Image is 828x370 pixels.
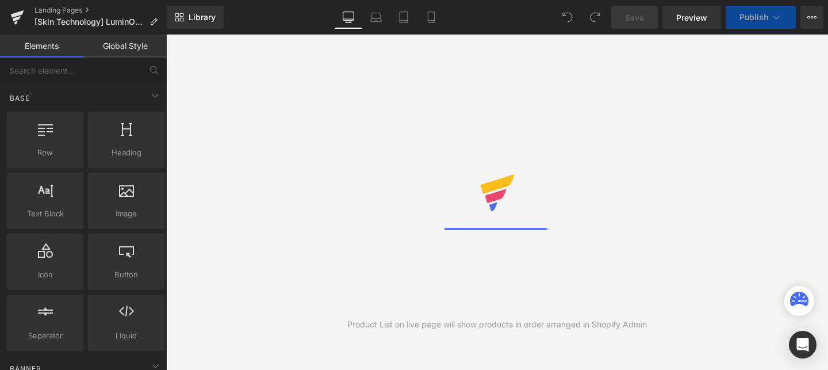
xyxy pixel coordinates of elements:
[91,208,161,220] span: Image
[10,269,80,281] span: Icon
[417,6,445,29] a: Mobile
[10,330,80,342] span: Separator
[739,13,768,22] span: Publish
[556,6,579,29] button: Undo
[34,6,167,15] a: Landing Pages
[83,35,167,58] a: Global Style
[91,269,161,281] span: Button
[726,6,796,29] button: Publish
[91,147,161,159] span: Heading
[789,331,816,358] div: Open Intercom Messenger
[362,6,390,29] a: Laptop
[625,12,644,24] span: Save
[10,208,80,220] span: Text Block
[9,93,31,104] span: Base
[584,6,607,29] button: Redo
[676,12,707,24] span: Preview
[34,17,145,26] span: [Skin Technology] LuminO2 Hydra-Lift $99.95
[167,6,224,29] a: New Library
[390,6,417,29] a: Tablet
[800,6,823,29] button: More
[91,330,161,342] span: Liquid
[335,6,362,29] a: Desktop
[662,6,721,29] a: Preview
[347,318,647,331] div: Product List on live page will show products in order arranged in Shopify Admin
[189,12,216,22] span: Library
[10,147,80,159] span: Row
